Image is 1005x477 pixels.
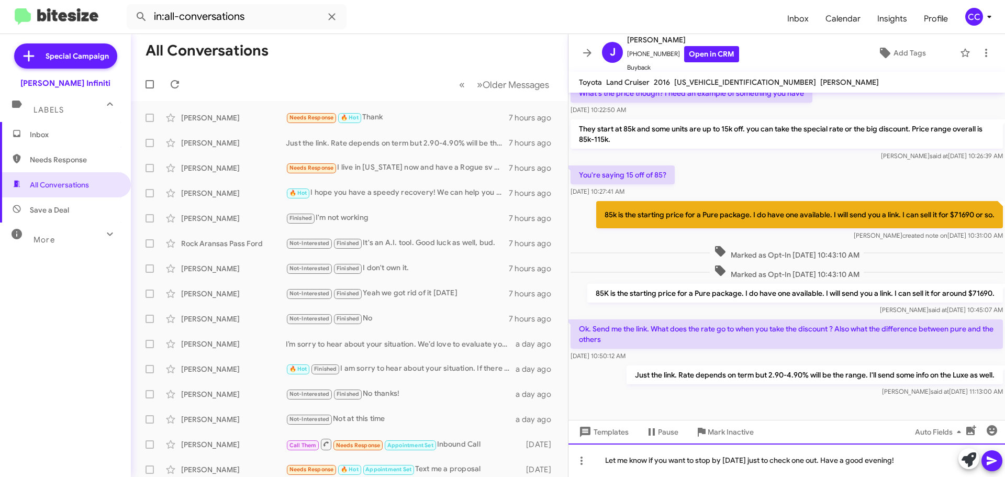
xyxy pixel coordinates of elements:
p: What's the price though? I need an example of something you have [571,84,812,103]
div: 7 hours ago [509,188,560,198]
span: Finished [337,290,360,297]
div: 7 hours ago [509,138,560,148]
span: Inbox [779,4,817,34]
div: I hope you have a speedy recovery! We can help you with the process over the phone or arrange a v... [286,187,509,199]
span: Call Them [289,442,317,449]
div: [PERSON_NAME] [181,464,286,475]
span: [PHONE_NUMBER] [627,46,739,62]
p: They start at 85k and some units are up to 15k off. you can take the special rate or the big disc... [571,119,1003,149]
div: Inbound Call [286,438,521,451]
div: 7 hours ago [509,163,560,173]
span: Not-Interested [289,240,330,247]
span: Labels [33,105,64,115]
div: It's an A.I. tool. Good luck as well, bud. [286,237,509,249]
div: Let me know if you want to stop by [DATE] just to check one out. Have a good evening! [568,443,1005,477]
span: [DATE] 10:22:50 AM [571,106,626,114]
span: « [459,78,465,91]
h1: All Conversations [146,42,269,59]
span: [US_VEHICLE_IDENTIFICATION_NUMBER] [674,77,816,87]
p: Ok. Send me the link. What does the rate go to when you take the discount ? Also what the differe... [571,319,1003,349]
div: [PERSON_NAME] [181,439,286,450]
span: Finished [289,215,312,221]
div: I don't own it. [286,262,509,274]
span: Appointment Set [387,442,433,449]
a: Calendar [817,4,869,34]
div: I’m sorry to hear about your situation. We’d love to evaluate your QX80 and discuss options for s... [286,339,516,349]
span: Appointment Set [365,466,411,473]
div: 7 hours ago [509,213,560,224]
div: [PERSON_NAME] [181,188,286,198]
span: Needs Response [30,154,119,165]
span: said at [929,306,947,314]
span: Templates [577,423,629,441]
span: [PERSON_NAME] [DATE] 10:45:07 AM [880,306,1003,314]
span: [DATE] 10:50:12 AM [571,352,626,360]
span: 🔥 Hot [341,466,359,473]
span: All Conversations [30,180,89,190]
div: 7 hours ago [509,113,560,123]
span: [PERSON_NAME] [DATE] 11:13:00 AM [882,387,1003,395]
span: Marked as Opt-In [DATE] 10:43:10 AM [710,245,864,260]
span: Profile [915,4,956,34]
div: a day ago [516,364,560,374]
span: Finished [337,265,360,272]
div: Not at this time [286,413,516,425]
nav: Page navigation example [453,74,555,95]
span: 🔥 Hot [289,365,307,372]
span: [DATE] 10:27:41 AM [571,187,624,195]
span: Mark Inactive [708,423,754,441]
div: [PERSON_NAME] [181,389,286,400]
div: [PERSON_NAME] [181,314,286,324]
a: Special Campaign [14,43,117,69]
span: Not-Interested [289,290,330,297]
div: 7 hours ago [509,314,560,324]
div: [DATE] [521,439,560,450]
div: [PERSON_NAME] [181,163,286,173]
button: Mark Inactive [687,423,762,441]
span: [PERSON_NAME] [627,34,739,46]
span: 2016 [654,77,670,87]
div: 7 hours ago [509,263,560,274]
span: More [33,235,55,245]
a: Open in CRM [684,46,739,62]
div: [PERSON_NAME] [181,113,286,123]
div: [DATE] [521,464,560,475]
span: [PERSON_NAME] [DATE] 10:26:39 AM [881,152,1003,160]
div: [PERSON_NAME] [181,289,286,299]
div: CC [965,8,983,26]
span: Save a Deal [30,205,69,215]
span: Finished [337,391,360,397]
div: 7 hours ago [509,238,560,249]
div: [PERSON_NAME] Infiniti [20,78,110,88]
span: [PERSON_NAME] [820,77,879,87]
span: Finished [314,365,337,372]
div: [PERSON_NAME] [181,339,286,349]
span: Land Cruiser [606,77,650,87]
button: Add Tags [847,43,955,62]
a: Insights [869,4,915,34]
span: Buyback [627,62,739,73]
span: 🔥 Hot [341,114,359,121]
div: [PERSON_NAME] [181,414,286,425]
p: Just the link. Rate depends on term but 2.90-4.90% will be the range. I'll send some info on the ... [627,365,1003,384]
button: Previous [453,74,471,95]
span: Finished [337,315,360,322]
span: J [610,44,616,61]
p: 85K is the starting price for a Pure package. I do have one available. I will send you a link. I ... [587,284,1003,303]
div: [PERSON_NAME] [181,263,286,274]
span: » [477,78,483,91]
button: Auto Fields [907,423,974,441]
p: 85k is the starting price for a Pure package. I do have one available. I will send you a link. I ... [596,201,1003,228]
span: Pause [658,423,678,441]
span: Toyota [579,77,602,87]
div: Text me a proposal [286,463,521,475]
div: No thanks! [286,388,516,400]
span: said at [930,152,948,160]
div: Just the link. Rate depends on term but 2.90-4.90% will be the range. I'll send some info on the ... [286,138,509,148]
div: I'm not working [286,212,509,224]
input: Search [127,4,347,29]
span: [PERSON_NAME] [DATE] 10:31:00 AM [854,231,1003,239]
span: Needs Response [289,164,334,171]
